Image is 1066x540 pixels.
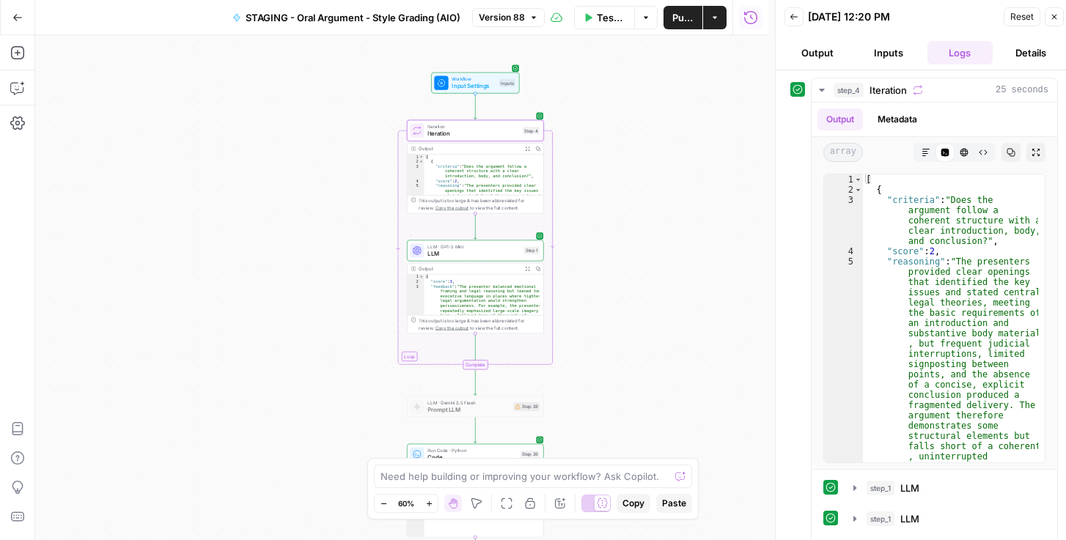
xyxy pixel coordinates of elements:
[521,451,540,459] div: Step 26
[452,75,496,83] span: Workflow
[427,447,517,454] span: Run Code · Python
[900,481,919,495] span: LLM
[472,8,545,27] button: Version 88
[524,247,540,255] div: Step 1
[419,159,424,164] span: Toggle code folding, rows 2 through 7
[419,265,519,273] div: Output
[474,417,477,443] g: Edge from step_28 to step_26
[656,494,692,513] button: Paste
[856,41,921,64] button: Inputs
[408,155,424,160] div: 1
[419,197,540,211] div: This output is too large & has been abbreviated for review. to view the full content.
[408,179,424,184] div: 4
[407,444,544,538] div: Run Code · PythonCodeStep 26Outputnull
[452,81,496,90] span: Input Settings
[617,494,650,513] button: Copy
[407,120,544,214] div: LoopIterationIterationStep 4Output[ { "criteria":"Does the argument follow a coherent structure w...
[398,498,414,509] span: 60%
[900,511,919,526] span: LLM
[870,83,907,97] span: Iteration
[672,10,694,25] span: Publish
[1010,10,1034,23] span: Reset
[927,41,993,64] button: Logs
[408,159,424,164] div: 2
[662,497,686,510] span: Paste
[427,123,519,130] span: Iteration
[812,78,1057,102] button: 25 seconds
[407,73,544,94] div: WorkflowInput SettingsInputs
[996,84,1048,97] span: 25 seconds
[427,405,510,414] span: Prompt LLM
[407,240,544,334] div: LLM · GPT-5 MiniLLMStep 1Output{ "score":3, "feedback":"The presenter balanced emotional framing ...
[419,317,540,331] div: This output is too large & has been abbreviated for review. to view the full content.
[408,274,424,279] div: 1
[408,279,424,284] div: 2
[474,369,477,395] g: Edge from step_4-iteration-end to step_28
[427,399,510,407] span: LLM · Gemini 2.5 Flash
[523,127,540,135] div: Step 4
[419,155,424,160] span: Toggle code folding, rows 1 through 8
[854,185,862,195] span: Toggle code folding, rows 2 through 12
[427,129,519,138] span: Iteration
[427,243,520,251] span: LLM · GPT-5 Mini
[419,145,519,152] div: Output
[224,6,469,29] button: STAGING - Oral Argument - Style Grading (AIO)
[1004,7,1040,26] button: Reset
[824,195,863,246] div: 3
[664,6,702,29] button: Publish
[999,41,1064,64] button: Details
[834,83,864,97] span: step_4
[513,402,540,411] div: Step 28
[427,249,520,258] span: LLM
[408,284,424,522] div: 3
[474,93,477,119] g: Edge from start to step_4
[435,205,469,210] span: Copy the output
[408,183,424,246] div: 5
[574,6,634,29] button: Test Data
[824,246,863,256] div: 4
[854,174,862,185] span: Toggle code folding, rows 1 through 140
[407,396,544,418] div: LLM · Gemini 2.5 FlashPrompt LLMStep 28
[597,10,625,25] span: Test Data
[246,10,460,25] span: STAGING - Oral Argument - Style Grading (AIO)
[824,256,863,503] div: 5
[823,143,863,162] span: array
[419,274,424,279] span: Toggle code folding, rows 1 through 4
[463,360,488,369] div: Complete
[407,360,544,369] div: Complete
[869,108,926,130] button: Metadata
[499,79,515,87] div: Inputs
[824,185,863,195] div: 2
[474,213,477,239] g: Edge from step_4 to step_1
[622,497,644,510] span: Copy
[408,164,424,179] div: 3
[817,108,863,130] button: Output
[784,41,850,64] button: Output
[867,481,894,495] span: step_1
[427,453,517,462] span: Code
[824,174,863,185] div: 1
[479,11,525,24] span: Version 88
[867,511,894,526] span: step_1
[435,325,469,330] span: Copy the output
